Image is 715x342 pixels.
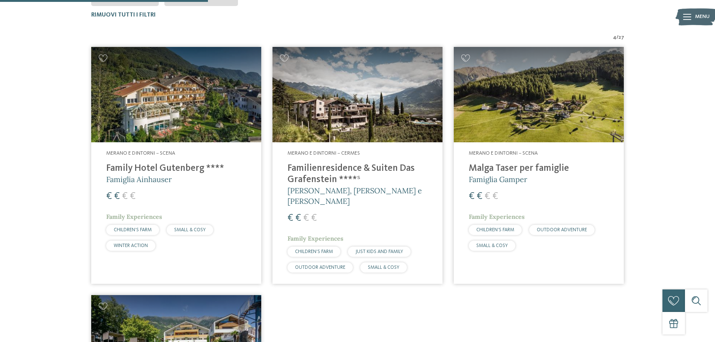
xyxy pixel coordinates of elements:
[106,213,162,220] span: Family Experiences
[469,151,538,156] span: Merano e dintorni – Scena
[469,213,525,220] span: Family Experiences
[91,47,261,143] img: Family Hotel Gutenberg ****
[106,163,246,174] h4: Family Hotel Gutenberg ****
[537,227,587,232] span: OUTDOOR ADVENTURE
[492,191,498,201] span: €
[469,191,474,201] span: €
[454,47,624,284] a: Cercate un hotel per famiglie? Qui troverete solo i migliori! Merano e dintorni – Scena Malga Tas...
[288,213,293,223] span: €
[272,47,443,143] img: Cercate un hotel per famiglie? Qui troverete solo i migliori!
[114,227,152,232] span: CHILDREN’S FARM
[469,163,609,174] h4: Malga Taser per famiglie
[477,191,482,201] span: €
[114,191,120,201] span: €
[469,175,527,184] span: Famiglia Gamper
[485,191,490,201] span: €
[106,175,172,184] span: Famiglia Ainhauser
[303,213,309,223] span: €
[454,47,624,143] img: Cercate un hotel per famiglie? Qui troverete solo i migliori!
[106,151,175,156] span: Merano e dintorni – Scena
[288,235,343,242] span: Family Experiences
[295,265,345,270] span: OUTDOOR ADVENTURE
[619,34,624,41] span: 27
[91,12,156,18] span: Rimuovi tutti i filtri
[288,186,422,206] span: [PERSON_NAME], [PERSON_NAME] e [PERSON_NAME]
[288,163,427,185] h4: Familienresidence & Suiten Das Grafenstein ****ˢ
[476,227,514,232] span: CHILDREN’S FARM
[368,265,399,270] span: SMALL & COSY
[91,47,261,284] a: Cercate un hotel per famiglie? Qui troverete solo i migliori! Merano e dintorni – Scena Family Ho...
[106,191,112,201] span: €
[295,213,301,223] span: €
[174,227,206,232] span: SMALL & COSY
[295,249,333,254] span: CHILDREN’S FARM
[272,47,443,284] a: Cercate un hotel per famiglie? Qui troverete solo i migliori! Merano e dintorni – Cermes Familien...
[613,34,616,41] span: 4
[616,34,619,41] span: /
[122,191,128,201] span: €
[114,243,148,248] span: WINTER ACTION
[130,191,135,201] span: €
[311,213,317,223] span: €
[355,249,403,254] span: JUST KIDS AND FAMILY
[288,151,360,156] span: Merano e dintorni – Cermes
[476,243,508,248] span: SMALL & COSY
